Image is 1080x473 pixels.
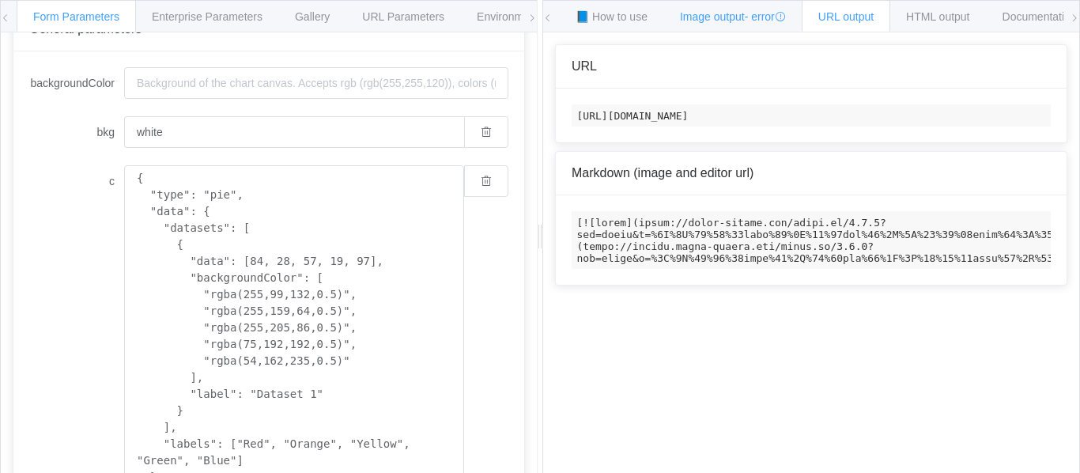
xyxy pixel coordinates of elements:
input: Background of the chart canvas. Accepts rgb (rgb(255,255,120)), colors (red), and url-encoded hex... [124,116,464,148]
span: Gallery [295,10,330,23]
span: URL [572,59,597,73]
input: Background of the chart canvas. Accepts rgb (rgb(255,255,120)), colors (red), and url-encoded hex... [124,67,508,99]
span: URL output [818,10,874,23]
span: 📘 How to use [576,10,648,23]
span: - error [745,10,786,23]
span: Form Parameters [33,10,119,23]
label: bkg [29,116,124,148]
code: [URL][DOMAIN_NAME] [572,104,1051,127]
span: Documentation [1003,10,1077,23]
span: Enterprise Parameters [152,10,262,23]
span: Image output [680,10,786,23]
label: backgroundColor [29,67,124,99]
span: Environments [477,10,545,23]
span: HTML output [906,10,969,23]
span: Markdown (image and editor url) [572,166,753,180]
label: c [29,165,124,197]
span: URL Parameters [362,10,444,23]
code: [![lorem](ipsum://dolor-sitame.con/adipi.el/4.7.5?sed=doeiu&t=%6I%8U%79%58%33labo%89%0E%11%97dol%... [572,211,1051,269]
